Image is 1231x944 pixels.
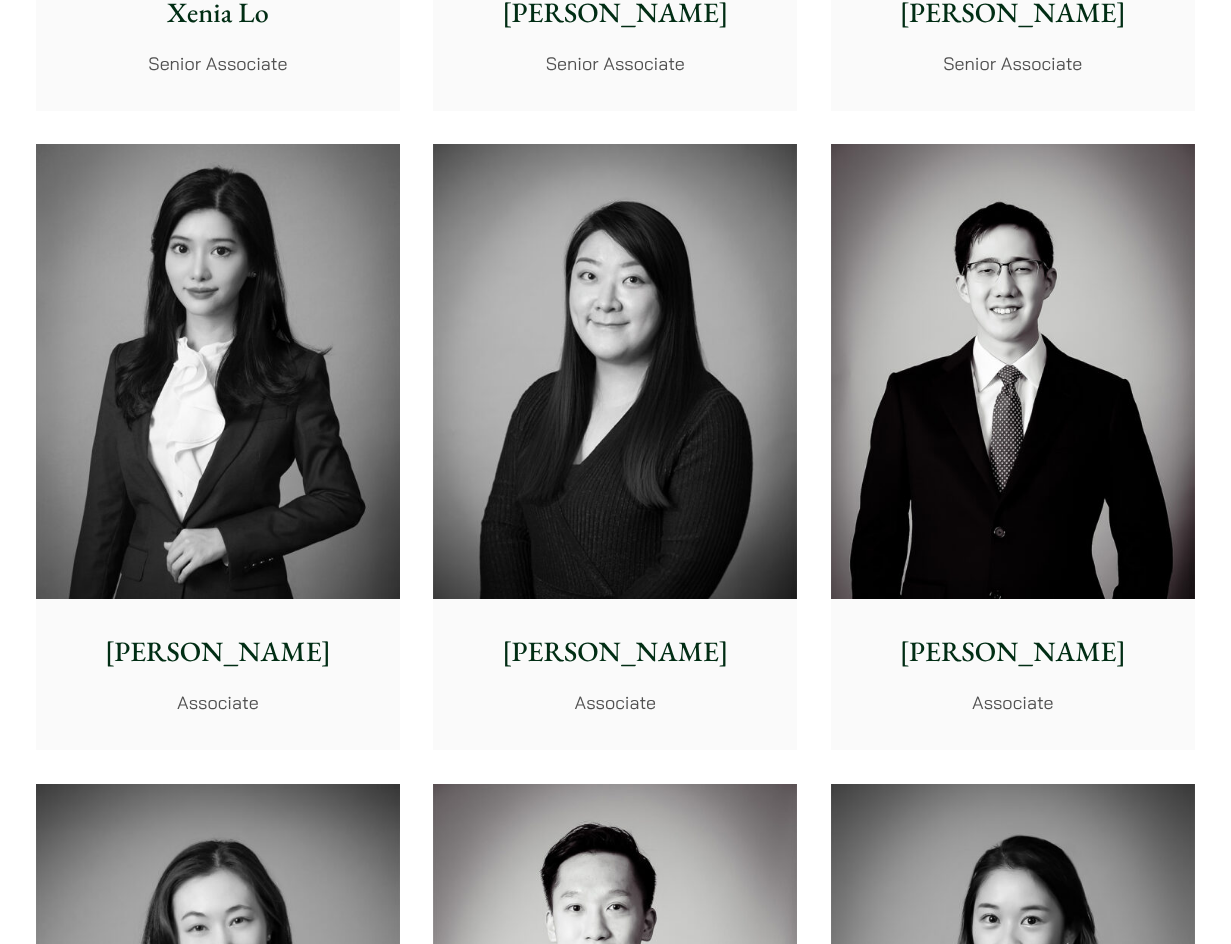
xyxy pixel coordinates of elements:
p: [PERSON_NAME] [449,631,781,673]
p: Associate [52,689,384,716]
a: [PERSON_NAME] Associate [831,144,1195,750]
p: Associate [449,689,781,716]
p: Senior Associate [52,50,384,77]
p: [PERSON_NAME] [847,631,1179,673]
p: Senior Associate [449,50,781,77]
p: [PERSON_NAME] [52,631,384,673]
a: Florence Yan photo [PERSON_NAME] Associate [36,144,400,750]
p: Associate [847,689,1179,716]
a: [PERSON_NAME] Associate [433,144,797,750]
p: Senior Associate [847,50,1179,77]
img: Florence Yan photo [36,144,400,599]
